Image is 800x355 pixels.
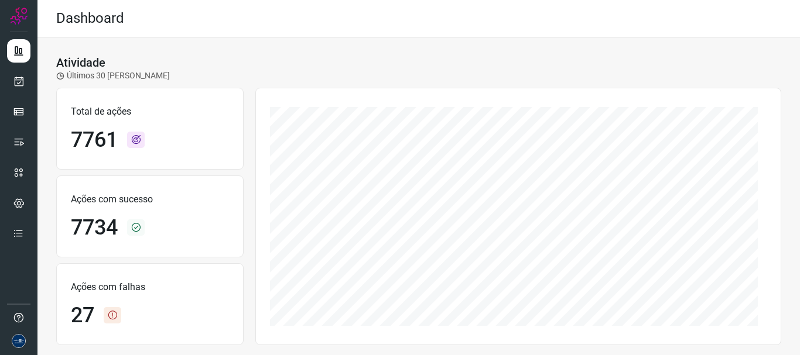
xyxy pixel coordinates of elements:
p: Ações com falhas [71,280,229,294]
img: Logo [10,7,28,25]
p: Total de ações [71,105,229,119]
h2: Dashboard [56,10,124,27]
h1: 7734 [71,215,118,240]
h1: 7761 [71,127,118,153]
p: Ações com sucesso [71,192,229,206]
img: d06bdf07e729e349525d8f0de7f5f473.png [12,334,26,348]
h1: 27 [71,303,94,328]
p: Últimos 30 [PERSON_NAME] [56,70,170,82]
h3: Atividade [56,56,105,70]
